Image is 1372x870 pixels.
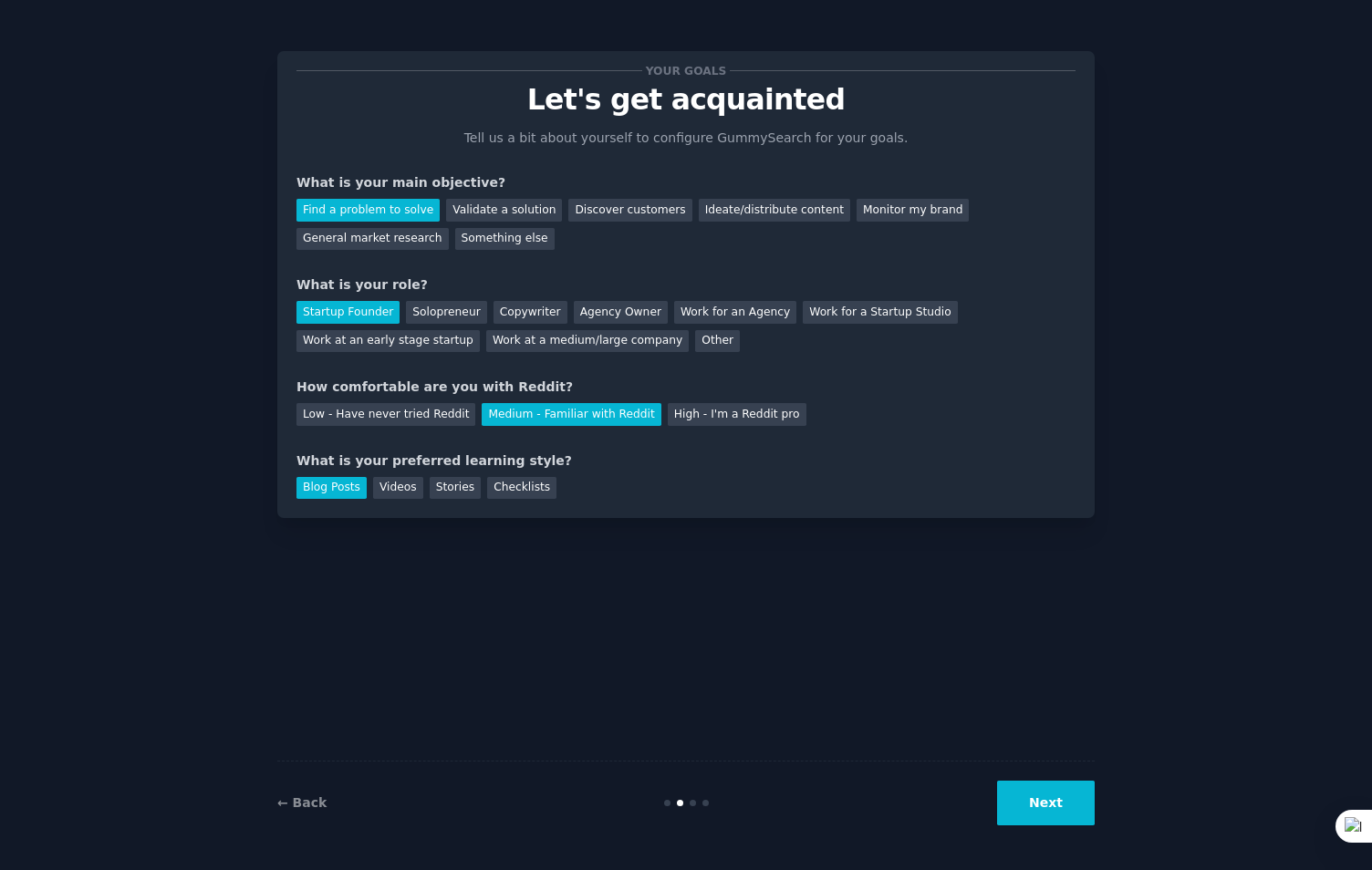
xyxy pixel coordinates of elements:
div: Low - Have never tried Reddit [296,403,475,426]
p: Tell us a bit about yourself to configure GummySearch for your goals. [456,129,916,148]
span: Your goals [642,61,730,80]
div: Work for a Startup Studio [803,301,957,324]
div: Find a problem to solve [296,199,440,222]
div: Startup Founder [296,301,400,324]
p: Let's get acquainted [296,84,1076,116]
div: Work for an Agency [674,301,796,324]
div: Other [695,330,740,353]
div: What is your main objective? [296,173,1076,192]
div: Monitor my brand [857,199,969,222]
div: Work at an early stage startup [296,330,480,353]
div: How comfortable are you with Reddit? [296,378,1076,397]
div: Checklists [487,477,556,500]
div: Copywriter [494,301,567,324]
div: Validate a solution [446,199,562,222]
div: Videos [373,477,423,500]
div: Stories [430,477,481,500]
div: What is your preferred learning style? [296,451,1076,471]
div: General market research [296,228,449,251]
div: Work at a medium/large company [486,330,689,353]
div: High - I'm a Reddit pro [668,403,806,426]
a: ← Back [277,795,327,810]
div: Solopreneur [406,301,486,324]
div: Ideate/distribute content [699,199,850,222]
button: Next [997,781,1095,825]
div: Agency Owner [574,301,668,324]
div: Medium - Familiar with Reddit [482,403,660,426]
div: Discover customers [568,199,691,222]
div: Blog Posts [296,477,367,500]
div: What is your role? [296,275,1076,295]
div: Something else [455,228,555,251]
